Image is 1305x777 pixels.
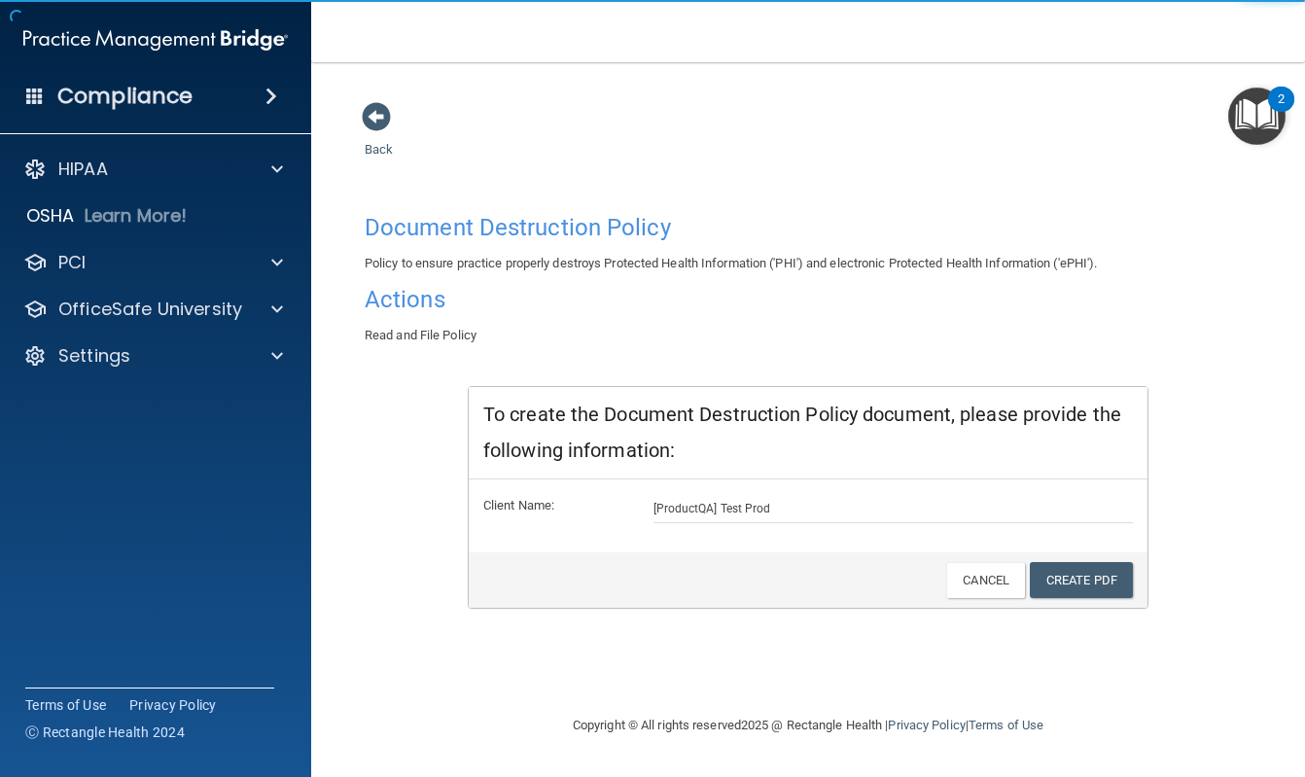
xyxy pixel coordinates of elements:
p: HIPAA [58,158,108,181]
a: Create PDF [1030,562,1133,598]
p: PCI [58,251,86,274]
a: OfficeSafe University [23,298,283,321]
a: Back [365,119,393,157]
a: PCI [23,251,283,274]
div: To create the Document Destruction Policy document, please provide the following information: [469,387,1147,479]
span: Read and File Policy [365,328,476,342]
p: Learn More! [85,204,188,228]
span: Policy to ensure practice properly destroys Protected Health Information ('PHI') and electronic P... [365,256,1097,270]
p: OfficeSafe University [58,298,242,321]
p: OSHA [26,204,75,228]
p: Settings [58,344,130,368]
a: Terms of Use [25,695,106,715]
a: Settings [23,344,283,368]
button: Open Resource Center, 2 new notifications [1228,88,1286,145]
img: PMB logo [23,20,288,59]
a: Cancel [946,562,1025,598]
div: 2 [1278,99,1285,124]
h4: Document Destruction Policy [365,215,1252,240]
iframe: Drift Widget Chat Controller [969,639,1282,717]
div: Copyright © All rights reserved 2025 @ Rectangle Health | | [453,694,1163,757]
h4: Compliance [57,83,193,110]
h4: Actions [365,287,1252,312]
a: Privacy Policy [888,718,965,732]
a: HIPAA [23,158,283,181]
a: Privacy Policy [129,695,217,715]
label: Client Name: [469,494,639,517]
a: Terms of Use [969,718,1043,732]
span: Ⓒ Rectangle Health 2024 [25,723,185,742]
